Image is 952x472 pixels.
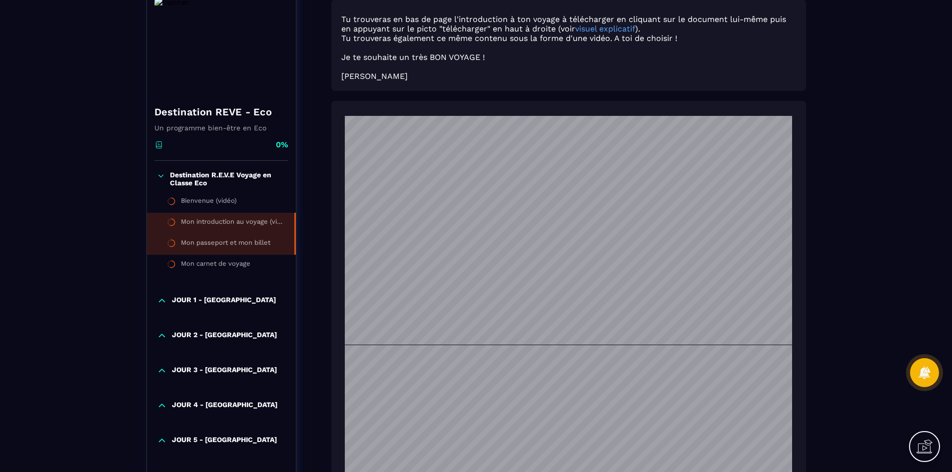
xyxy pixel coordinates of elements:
[172,366,277,376] p: JOUR 3 - [GEOGRAPHIC_DATA]
[181,239,270,250] div: Mon passeport et mon billet
[341,52,796,62] p: Je te souhaite un très BON VOYAGE !
[172,401,277,411] p: JOUR 4 - [GEOGRAPHIC_DATA]
[341,33,796,43] p: Tu trouveras également ce même contenu sous la forme d'une vidéo. A toi de choisir !
[181,197,237,208] div: Bienvenue (vidéo)
[172,331,277,341] p: JOUR 2 - [GEOGRAPHIC_DATA]
[172,436,277,446] p: JOUR 5 - [GEOGRAPHIC_DATA]
[154,124,288,132] p: Un programme bien-être en Eco
[575,24,635,33] a: visuel explicatif
[276,139,288,150] p: 0%
[341,71,796,81] p: [PERSON_NAME]
[181,218,284,229] div: Mon introduction au voyage (vidéo et pdf)
[181,260,250,271] div: Mon carnet de voyage
[170,171,286,187] p: Destination R.E.V.E Voyage en Classe Eco
[154,105,288,119] h4: Destination REVE - Eco
[172,296,276,306] p: JOUR 1 - [GEOGRAPHIC_DATA]
[341,14,796,33] p: Tu trouveras en bas de page l'introduction à ton voyage à télécharger en cliquant sur le document...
